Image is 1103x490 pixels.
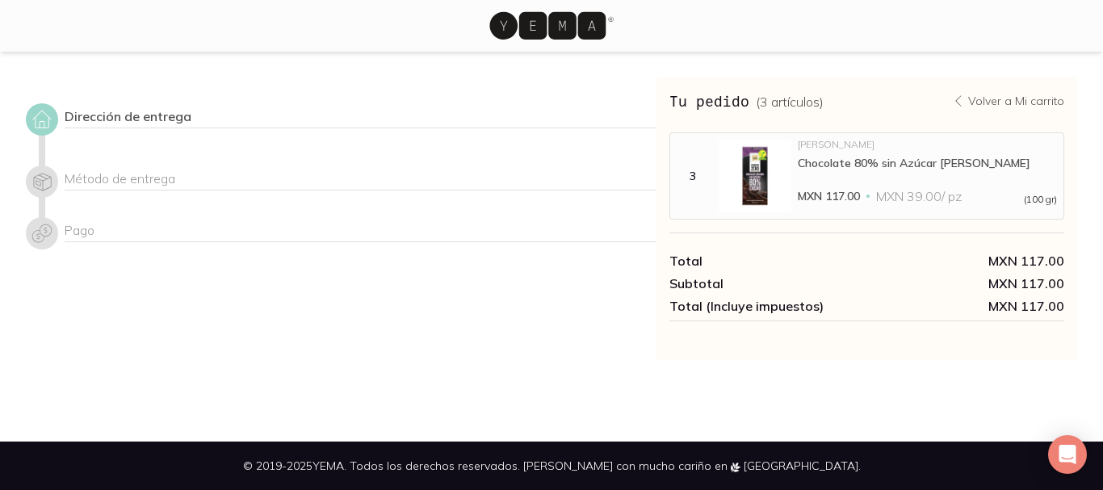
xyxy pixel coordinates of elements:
div: Subtotal [669,275,866,291]
div: Open Intercom Messenger [1048,435,1087,474]
div: Chocolate 80% sin Azúcar [PERSON_NAME] [798,156,1057,170]
div: Total (Incluye impuestos) [669,298,866,314]
h3: Tu pedido [669,90,824,111]
span: [PERSON_NAME] con mucho cariño en [GEOGRAPHIC_DATA]. [523,459,861,473]
span: (100 gr) [1024,195,1057,204]
div: Dirección de entrega [65,108,656,128]
span: MXN 39.00 / pz [876,188,962,204]
span: MXN 117.00 [798,188,860,204]
div: Pago [65,222,656,242]
div: Método de entrega [65,170,656,191]
div: MXN 117.00 [867,253,1064,269]
a: Volver a Mi carrito [952,94,1064,108]
div: Total [669,253,866,269]
span: MXN 117.00 [867,298,1064,314]
div: MXN 117.00 [867,275,1064,291]
span: ( 3 artículos ) [756,94,824,110]
img: Chocolate 80% sin Azúcar Picard [719,140,791,212]
div: 3 [673,169,712,183]
div: [PERSON_NAME] [798,140,1057,149]
p: Volver a Mi carrito [968,94,1064,108]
